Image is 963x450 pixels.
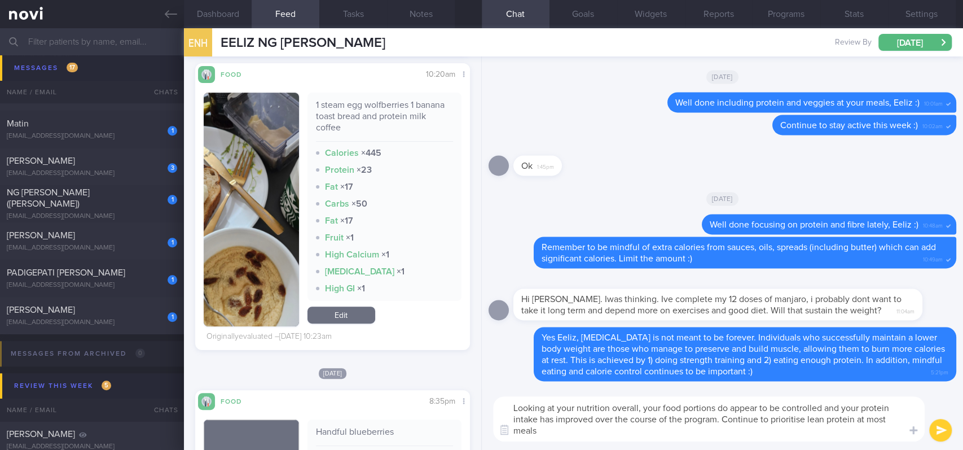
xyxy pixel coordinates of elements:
span: PADIGEPATI [PERSON_NAME] [7,268,125,277]
span: [DATE] [706,192,738,206]
div: Handful blueberries [316,426,453,446]
button: [DATE] [878,34,952,51]
strong: Fat [325,216,338,225]
a: Edit [307,307,375,324]
strong: Carbs [325,199,349,208]
span: 10:01am [924,97,943,108]
span: 8:35pm [429,397,455,405]
span: [DATE] [706,70,738,84]
span: 10:49am [923,253,943,264]
span: 5 [102,381,111,390]
strong: × 50 [351,199,367,208]
span: 1:45pm [537,160,554,171]
div: 1 [168,126,177,136]
span: Hi [PERSON_NAME]. Iwas thinking. Ive complete my 12 doses of manjaro, i probably dont want to tak... [521,295,902,315]
span: Well done including protein and veggies at your meals, Eeliz :) [675,98,920,107]
div: [EMAIL_ADDRESS][DOMAIN_NAME] [7,281,177,290]
span: Continue to stay active this week :) [780,121,918,130]
strong: × 17 [340,216,353,225]
span: [PERSON_NAME] [7,430,75,439]
div: ENH [181,21,215,65]
span: Review By [835,38,872,48]
strong: × 1 [357,284,365,293]
span: 10:02am [922,120,943,130]
div: Originally evaluated – [DATE] 10:23am [206,332,332,342]
div: 3 [168,163,177,173]
span: Matin [7,119,29,128]
span: Ok [521,161,533,171]
span: [PERSON_NAME] [7,305,75,314]
strong: High GI [325,284,355,293]
div: 1 steam egg wolfberries 1 banana toast bread and protein milk coffee [316,99,453,142]
div: [EMAIL_ADDRESS][DOMAIN_NAME] [7,169,177,178]
strong: × 23 [357,165,372,174]
div: Food [215,69,260,78]
span: EELIZ NG [PERSON_NAME] [221,36,385,50]
div: [EMAIL_ADDRESS][DOMAIN_NAME] [7,132,177,141]
div: 1 [168,275,177,285]
span: 5:21pm [931,366,948,377]
span: [PERSON_NAME] [7,156,75,165]
strong: Calories [325,148,359,158]
span: [PERSON_NAME] [7,231,75,240]
div: [EMAIL_ADDRESS][DOMAIN_NAME] [7,212,177,221]
strong: Protein [325,165,354,174]
span: 10:48am [923,219,943,230]
span: 0 [135,348,145,358]
div: [EMAIL_ADDRESS][DOMAIN_NAME] [7,63,177,72]
div: 1 [168,312,177,322]
span: 11:04am [896,305,914,316]
div: 1 [168,195,177,204]
strong: Fat [325,182,338,191]
div: Messages from Archived [8,346,148,361]
span: [DATE] [319,368,347,379]
div: 2 [168,89,177,98]
div: Review this week [11,378,114,394]
div: 1 [168,238,177,247]
strong: Fruit [325,233,344,242]
span: Yes Eeliz, [MEDICAL_DATA] is not meant to be forever. Individuals who successfully maintain a low... [542,333,945,376]
span: Well done focusing on protein and fibre lately, Eeliz :) [710,220,918,229]
strong: × 1 [346,233,354,242]
div: [EMAIL_ADDRESS][DOMAIN_NAME] [7,95,177,103]
strong: × 17 [340,182,353,191]
strong: × 445 [361,148,381,158]
span: Remember to be mindful of extra calories from sauces, oils, spreads (including butter) which can ... [542,243,936,263]
strong: [MEDICAL_DATA] [325,267,394,276]
span: NG [PERSON_NAME] ([PERSON_NAME]) [7,188,90,208]
div: Food [215,396,260,405]
div: Chats [139,399,184,421]
div: [EMAIL_ADDRESS][DOMAIN_NAME] [7,318,177,327]
div: [EMAIL_ADDRESS][DOMAIN_NAME] [7,244,177,252]
img: 1 steam egg wolfberries 1 banana toast bread and protein milk coffee [204,93,299,326]
strong: High Calcium [325,250,379,259]
span: 10:20am [426,71,455,78]
strong: × 1 [381,250,389,259]
span: [PERSON_NAME] [7,82,75,91]
strong: × 1 [397,267,404,276]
